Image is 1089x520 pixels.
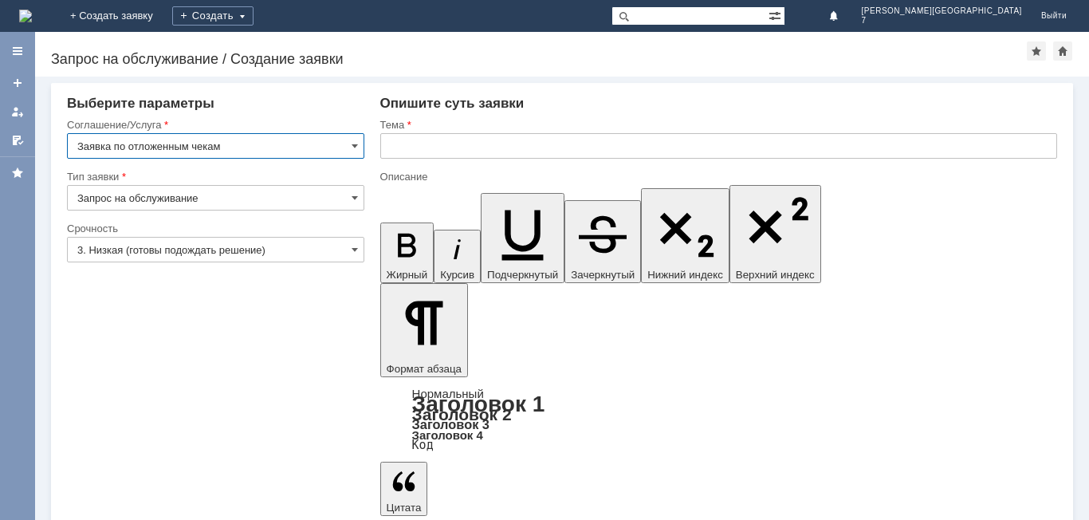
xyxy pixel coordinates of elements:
span: Жирный [387,269,428,281]
button: Цитата [380,462,428,516]
a: Заголовок 1 [412,392,545,416]
span: Зачеркнутый [571,269,635,281]
div: Соглашение/Услуга [67,120,361,130]
div: Создать [172,6,254,26]
div: Тема [380,120,1054,130]
button: Формат абзаца [380,283,468,377]
button: Зачеркнутый [564,200,641,283]
button: Курсив [434,230,481,283]
span: Нижний индекс [647,269,723,281]
span: Расширенный поиск [769,7,784,22]
span: Выберите параметры [67,96,214,111]
a: Мои согласования [5,128,30,153]
div: Описание [380,171,1054,182]
span: Верхний индекс [736,269,815,281]
div: Срочность [67,223,361,234]
button: Жирный [380,223,434,283]
a: Перейти на домашнюю страницу [19,10,32,22]
span: Формат абзаца [387,363,462,375]
span: Цитата [387,502,422,514]
a: Создать заявку [5,70,30,96]
span: [PERSON_NAME][GEOGRAPHIC_DATA] [862,6,1022,16]
img: logo [19,10,32,22]
a: Заголовок 2 [412,405,512,423]
span: 7 [862,16,1022,26]
a: Нормальный [412,387,484,400]
span: Опишите суть заявки [380,96,525,111]
button: Нижний индекс [641,188,729,283]
span: Курсив [440,269,474,281]
span: Подчеркнутый [487,269,558,281]
a: Код [412,438,434,452]
a: Заголовок 3 [412,417,489,431]
div: Сделать домашней страницей [1053,41,1072,61]
div: Тип заявки [67,171,361,182]
a: Заголовок 4 [412,428,483,442]
button: Верхний индекс [729,185,821,283]
button: Подчеркнутый [481,193,564,283]
div: Добавить в избранное [1027,41,1046,61]
a: Мои заявки [5,99,30,124]
div: Формат абзаца [380,388,1057,451]
div: Запрос на обслуживание / Создание заявки [51,51,1027,67]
